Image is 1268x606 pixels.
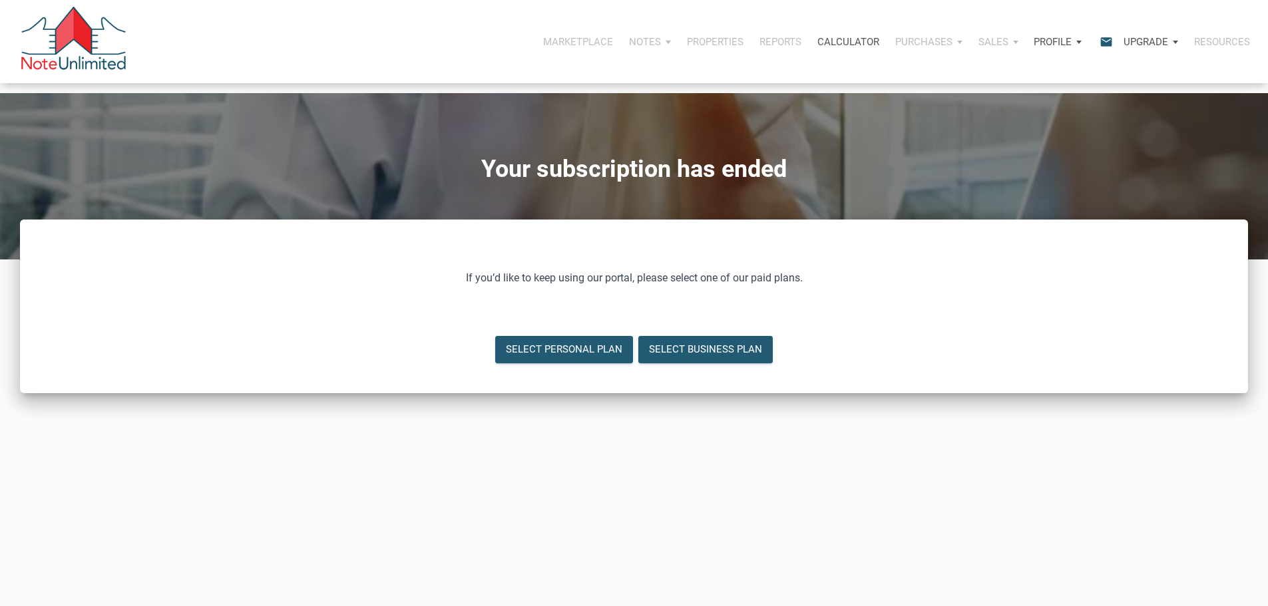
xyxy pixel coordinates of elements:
[1124,36,1168,48] p: Upgrade
[506,342,622,357] div: Select Personal Plan
[638,336,773,363] a: Select Business Plan
[1026,22,1090,62] button: Profile
[1186,22,1258,62] button: Resources
[649,342,762,357] div: Select Business Plan
[809,22,887,62] a: Calculator
[466,270,803,286] div: If you’d like to keep using our portal, please select one of our paid plans.
[687,36,743,48] p: Properties
[751,22,809,62] button: Reports
[1034,36,1072,48] p: Profile
[1090,22,1116,62] button: email
[20,7,127,76] img: NoteUnlimited
[535,22,621,62] button: Marketplace
[1116,22,1186,62] button: Upgrade
[543,36,613,48] p: Marketplace
[759,36,801,48] p: Reports
[817,36,879,48] p: Calculator
[495,336,633,363] a: Select Personal Plan
[1194,36,1250,48] p: Resources
[679,22,751,62] button: Properties
[1098,34,1114,49] i: email
[10,156,1258,183] h1: Your subscription has ended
